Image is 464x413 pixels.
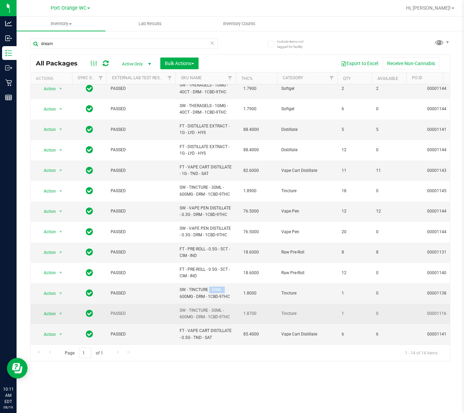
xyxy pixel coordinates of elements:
[111,249,171,256] span: PASSED
[376,188,402,194] span: 0
[376,290,402,297] span: 0
[36,76,69,81] div: Actions
[111,229,171,235] span: PASSED
[342,188,368,194] span: 18
[281,229,333,235] span: Vape Pen
[180,123,232,136] span: FT - DISTILLATE EXTRACT - 1G - LYD - HYS
[111,106,171,112] span: PASSED
[180,205,232,218] span: SW - VAPE PEN DISTILLATE - 0.3G - DRM - 1CBD-9THC
[281,249,333,256] span: Raw Pre-Roll
[342,167,368,174] span: 11
[5,94,12,101] inline-svg: Reports
[111,310,171,317] span: PASSED
[38,330,56,339] span: Action
[180,225,232,238] span: SW - VAPE PEN DISTILLATE - 0.3G - DRM - 1CBD-9THC
[86,329,93,339] span: In Sync
[427,147,446,152] a: 00001144
[281,290,333,297] span: Tincture
[86,186,93,196] span: In Sync
[342,126,368,133] span: 5
[160,58,199,69] button: Bulk Actions
[38,207,56,216] span: Action
[57,145,65,155] span: select
[342,147,368,153] span: 12
[180,246,232,259] span: FT - PRE-ROLL - 0.5G - 5CT - CIM - IND
[57,248,65,257] span: select
[376,270,402,276] span: 0
[57,125,65,134] span: select
[281,85,333,92] span: Softgel
[111,126,171,133] span: PASSED
[105,17,194,31] a: Lab Results
[281,188,333,194] span: Tincture
[180,328,232,341] span: FT - VAPE CART DISTILLATE - 0.5G - TND - SAT
[17,21,105,27] span: Inventory
[240,145,262,155] span: 88.4000
[5,35,12,42] inline-svg: Inbound
[240,104,260,114] span: 1.7900
[376,167,402,174] span: 11
[129,21,171,27] span: Lab Results
[342,270,368,276] span: 12
[281,208,333,215] span: Vape Pen
[343,76,351,81] a: Qty
[376,126,402,133] span: 5
[86,247,93,257] span: In Sync
[111,188,171,194] span: PASSED
[281,310,333,317] span: Tincture
[427,106,446,111] a: 00001144
[342,229,368,235] span: 20
[17,17,105,31] a: Inventory
[376,208,402,215] span: 12
[5,79,12,86] inline-svg: Retail
[376,229,402,235] span: 0
[240,84,260,94] span: 1.7900
[326,72,337,84] a: Filter
[180,164,232,177] span: FT - VAPE CART DISTILLATE - 1G - TND - SAT
[180,307,232,320] span: SW - TINCTURE - 30ML - 600MG - DRM - 1CBD-9THC
[240,247,262,257] span: 18.6000
[240,329,262,339] span: 85.4000
[86,166,93,175] span: In Sync
[427,250,446,255] a: 00001131
[180,184,232,197] span: SW - TINCTURE - 30ML - 600MG - DRM - 1CBD-9THC
[5,64,12,71] inline-svg: Outbound
[376,106,402,112] span: 0
[427,188,446,193] a: 00001145
[241,76,253,81] a: THC%
[342,85,368,92] span: 2
[111,167,171,174] span: PASSED
[427,127,446,132] a: 00001141
[36,60,84,67] span: All Packages
[86,84,93,93] span: In Sync
[57,309,65,319] span: select
[79,348,91,358] input: 1
[281,106,333,112] span: Softgel
[86,309,93,318] span: In Sync
[38,84,56,94] span: Action
[427,270,446,275] a: 00001140
[427,168,446,173] a: 00001143
[342,106,368,112] span: 6
[78,75,104,80] a: Sync Status
[427,86,446,91] a: 00001144
[240,206,262,216] span: 76.5000
[180,266,232,279] span: FT - PRE-ROLL - 0.5G - 5CT - CIM - IND
[427,311,446,316] a: 00001116
[3,405,13,410] p: 08/19
[376,331,402,338] span: 6
[342,208,368,215] span: 12
[427,209,446,214] a: 00001144
[376,310,402,317] span: 0
[406,5,451,11] span: Hi, [PERSON_NAME]!
[3,386,13,405] p: 10:11 AM EDT
[195,17,284,31] a: Inventory Counts
[57,227,65,237] span: select
[38,104,56,114] span: Action
[281,147,333,153] span: Distillate
[376,147,402,153] span: 0
[240,309,260,319] span: 1.8700
[342,249,368,256] span: 8
[376,249,402,256] span: 8
[112,75,166,80] a: External Lab Test Result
